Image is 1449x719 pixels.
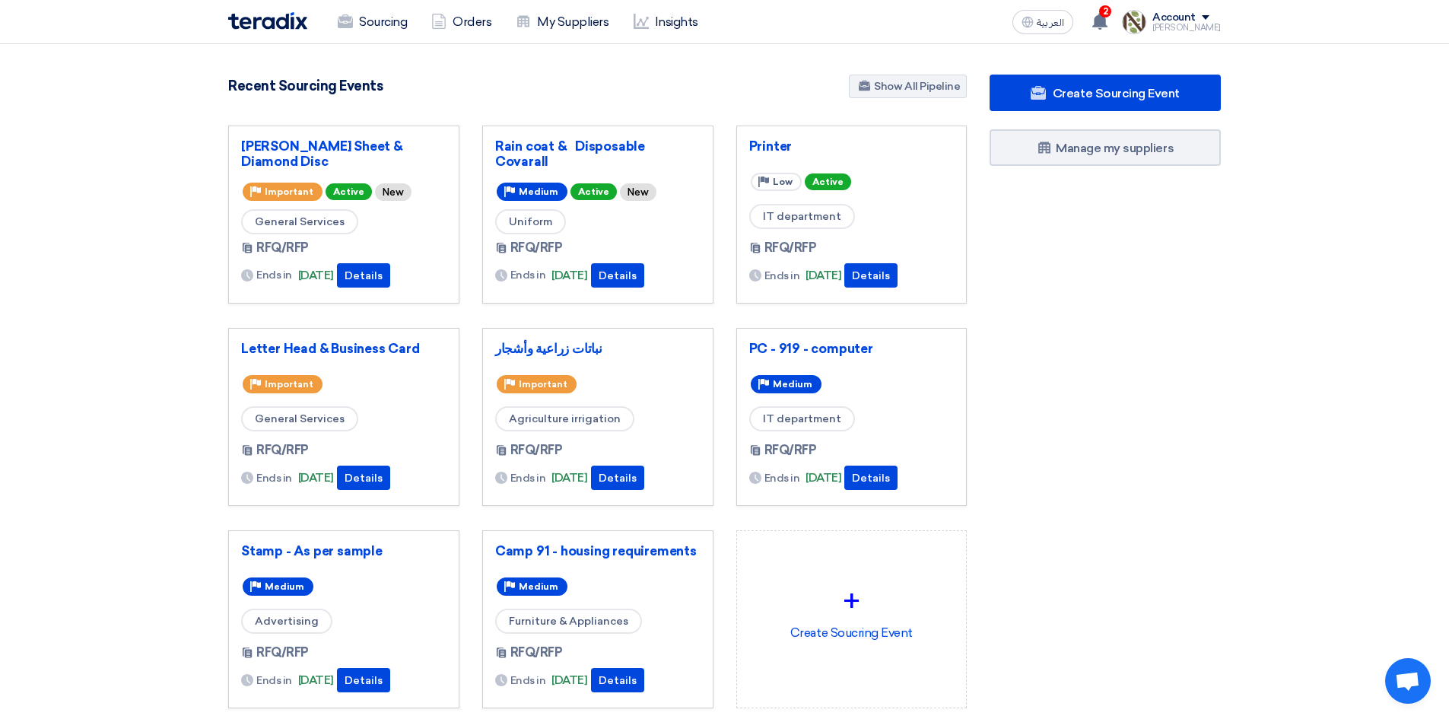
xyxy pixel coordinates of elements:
[510,644,563,662] span: RFQ/RFP
[764,470,800,486] span: Ends in
[228,12,307,30] img: Teradix logo
[806,469,841,487] span: [DATE]
[1152,24,1221,32] div: [PERSON_NAME]
[844,263,898,288] button: Details
[621,5,710,39] a: Insights
[1122,10,1146,34] img: Screenshot___1756930143446.png
[265,581,304,592] span: Medium
[1037,17,1064,28] span: العربية
[241,609,332,634] span: Advertising
[806,267,841,285] span: [DATE]
[591,466,644,490] button: Details
[749,543,955,677] div: Create Soucring Event
[337,668,390,692] button: Details
[551,672,587,689] span: [DATE]
[749,578,955,624] div: +
[256,644,309,662] span: RFQ/RFP
[1099,5,1111,17] span: 2
[764,239,817,257] span: RFQ/RFP
[1385,658,1431,704] div: Open chat
[990,129,1221,166] a: Manage my suppliers
[228,78,383,94] h4: Recent Sourcing Events
[265,379,313,390] span: Important
[495,209,566,234] span: Uniform
[519,379,567,390] span: Important
[495,609,642,634] span: Furniture & Appliances
[256,470,292,486] span: Ends in
[1152,11,1196,24] div: Account
[326,5,419,39] a: Sourcing
[591,263,644,288] button: Details
[510,239,563,257] span: RFQ/RFP
[256,441,309,460] span: RFQ/RFP
[510,267,546,283] span: Ends in
[495,138,701,169] a: Rain coat & Disposable Covarall
[519,581,558,592] span: Medium
[495,543,701,558] a: Camp 91 - housing requirements
[375,183,412,201] div: New
[844,466,898,490] button: Details
[749,138,955,154] a: Printer
[773,177,793,187] span: Low
[495,341,701,356] a: نباتات زراعية وأشجار
[241,406,358,431] span: General Services
[749,204,855,229] span: IT department
[298,469,334,487] span: [DATE]
[510,441,563,460] span: RFQ/RFP
[241,209,358,234] span: General Services
[849,75,967,98] a: Show All Pipeline
[519,186,558,197] span: Medium
[620,183,656,201] div: New
[256,239,309,257] span: RFQ/RFP
[326,183,372,200] span: Active
[241,138,446,169] a: [PERSON_NAME] Sheet & Diamond Disc
[265,186,313,197] span: Important
[805,173,851,190] span: Active
[298,267,334,285] span: [DATE]
[504,5,621,39] a: My Suppliers
[298,672,334,689] span: [DATE]
[495,406,634,431] span: Agriculture irrigation
[749,406,855,431] span: IT department
[1012,10,1073,34] button: العربية
[1053,86,1180,100] span: Create Sourcing Event
[749,341,955,356] a: PC - 919 - computer
[551,267,587,285] span: [DATE]
[773,379,812,390] span: Medium
[419,5,504,39] a: Orders
[241,543,446,558] a: Stamp - As per sample
[570,183,617,200] span: Active
[591,668,644,692] button: Details
[764,268,800,284] span: Ends in
[337,263,390,288] button: Details
[510,470,546,486] span: Ends in
[551,469,587,487] span: [DATE]
[764,441,817,460] span: RFQ/RFP
[256,673,292,689] span: Ends in
[241,341,446,356] a: Letter Head & Business Card
[256,267,292,283] span: Ends in
[337,466,390,490] button: Details
[510,673,546,689] span: Ends in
